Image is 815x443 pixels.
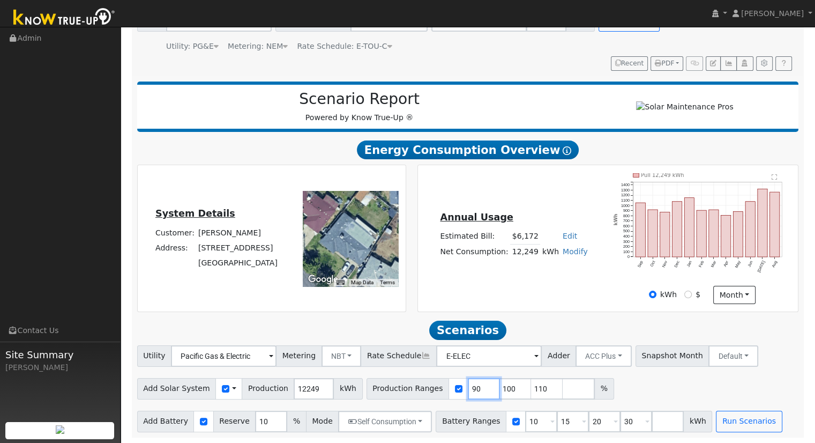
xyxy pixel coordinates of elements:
[337,279,344,286] button: Keyboard shortcuts
[720,56,737,71] button: Multi-Series Graph
[153,240,196,255] td: Address:
[655,60,674,67] span: PDF
[305,272,341,286] a: Open this area in Google Maps (opens a new window)
[775,56,792,71] a: Help Link
[623,224,630,228] text: 600
[736,56,753,71] button: Login As
[155,208,235,219] u: System Details
[510,244,540,260] td: 12,249
[621,187,630,192] text: 1300
[709,210,719,257] rect: onclick=""
[5,348,115,362] span: Site Summary
[723,260,730,268] text: Apr
[137,411,195,432] span: Add Battery
[563,146,571,155] i: Show Help
[575,345,632,367] button: ACC Plus
[196,255,279,270] td: [GEOGRAPHIC_DATA]
[440,212,513,223] u: Annual Usage
[361,345,437,367] span: Rate Schedule
[276,345,322,367] span: Metering
[137,378,216,400] span: Add Solar System
[563,232,577,240] a: Edit
[635,345,709,367] span: Snapshot Month
[166,41,219,52] div: Utility: PG&E
[672,201,682,257] rect: onclick=""
[696,289,700,300] label: $
[711,260,718,268] text: Mar
[741,9,804,18] span: [PERSON_NAME]
[623,208,630,213] text: 900
[621,203,630,208] text: 1000
[623,239,630,244] text: 300
[623,244,630,249] text: 200
[306,411,339,432] span: Mode
[438,244,510,260] td: Net Consumption:
[621,198,630,203] text: 1100
[623,234,630,239] text: 400
[757,260,767,274] text: [DATE]
[228,41,288,52] div: Metering: NEM
[623,218,630,223] text: 700
[357,141,579,160] span: Energy Consumption Overview
[8,6,121,30] img: Know True-Up
[660,212,670,257] rect: onclick=""
[716,411,782,432] button: Run Scenarios
[623,228,630,233] text: 500
[734,211,743,257] rect: onclick=""
[648,210,657,257] rect: onclick=""
[623,249,630,254] text: 100
[621,193,630,197] text: 1200
[706,56,721,71] button: Edit User
[684,291,692,298] input: $
[636,101,733,113] img: Solar Maintenance Pros
[196,225,279,240] td: [PERSON_NAME]
[351,279,373,286] button: Map Data
[153,225,196,240] td: Customer:
[333,378,362,400] span: kWh
[686,260,693,268] text: Jan
[56,425,64,434] img: retrieve
[541,345,576,367] span: Adder
[685,197,694,257] rect: onclick=""
[660,289,677,300] label: kWh
[713,286,756,304] button: month
[321,345,362,367] button: NBT
[436,345,542,367] input: Select a Rate Schedule
[380,279,395,285] a: Terms (opens in new tab)
[143,90,577,123] div: Powered by Know True-Up ®
[721,215,731,257] rect: onclick=""
[683,411,712,432] span: kWh
[196,240,279,255] td: [STREET_ADDRESS]
[171,345,276,367] input: Select a Utility
[758,189,768,257] rect: onclick=""
[747,260,754,268] text: Jun
[438,229,510,245] td: Estimated Bill:
[641,172,685,178] text: Pull 12,249 kWh
[436,411,506,432] span: Battery Ranges
[674,260,681,268] text: Dec
[635,203,645,257] rect: onclick=""
[540,244,560,260] td: kWh
[746,201,756,257] rect: onclick=""
[338,411,432,432] button: Self Consumption
[627,254,630,259] text: 0
[649,291,656,298] input: kWh
[148,90,571,108] h2: Scenario Report
[510,229,540,245] td: $6,172
[594,378,614,400] span: %
[708,345,758,367] button: Default
[297,42,392,50] span: Alias: None
[650,56,683,71] button: PDF
[623,213,630,218] text: 800
[242,378,294,400] span: Production
[661,260,669,268] text: Nov
[756,56,773,71] button: Settings
[771,192,780,257] rect: onclick=""
[563,247,588,256] a: Modify
[649,260,656,268] text: Oct
[429,321,506,340] span: Scenarios
[367,378,449,400] span: Production Ranges
[305,272,341,286] img: Google
[772,260,779,269] text: Aug
[698,260,705,268] text: Feb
